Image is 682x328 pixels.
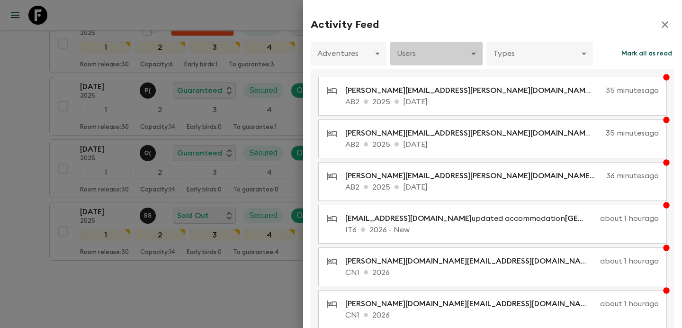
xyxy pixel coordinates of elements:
div: Types [486,40,593,67]
p: updated accommodation [345,85,602,96]
p: IT6 2026 - New [345,224,659,236]
span: [PERSON_NAME][DOMAIN_NAME][EMAIL_ADDRESS][DOMAIN_NAME] [345,257,593,265]
p: updated accommodation [345,170,602,182]
p: AB2 2025 [DATE] [345,139,659,150]
p: about 1 hour ago [600,255,659,267]
span: [GEOGRAPHIC_DATA] [565,215,645,222]
p: updated accommodation [345,298,596,310]
div: Adventures [311,40,386,67]
span: [PERSON_NAME][EMAIL_ADDRESS][PERSON_NAME][DOMAIN_NAME] [345,172,595,180]
span: [PERSON_NAME][EMAIL_ADDRESS][PERSON_NAME][DOMAIN_NAME] [345,87,592,94]
p: 35 minutes ago [606,85,659,96]
p: CN1 2026 [345,267,659,278]
p: CN1 2026 [345,310,659,321]
span: [PERSON_NAME][EMAIL_ADDRESS][PERSON_NAME][DOMAIN_NAME] [345,129,592,137]
p: 35 minutes ago [606,128,659,139]
div: Users [390,40,483,67]
p: AB2 2025 [DATE] [345,96,659,108]
p: about 1 hour ago [600,298,659,310]
span: [EMAIL_ADDRESS][DOMAIN_NAME] [345,215,472,222]
p: updated accommodation [345,213,596,224]
span: [PERSON_NAME][DOMAIN_NAME][EMAIL_ADDRESS][DOMAIN_NAME] [345,300,593,308]
button: Mark all as read [619,42,674,65]
p: updated accommodation [345,128,602,139]
p: AB2 2025 [DATE] [345,182,659,193]
p: about 1 hour ago [600,213,659,224]
h2: Activity Feed [311,18,379,31]
p: 36 minutes ago [606,170,659,182]
p: updated accommodation [345,255,596,267]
